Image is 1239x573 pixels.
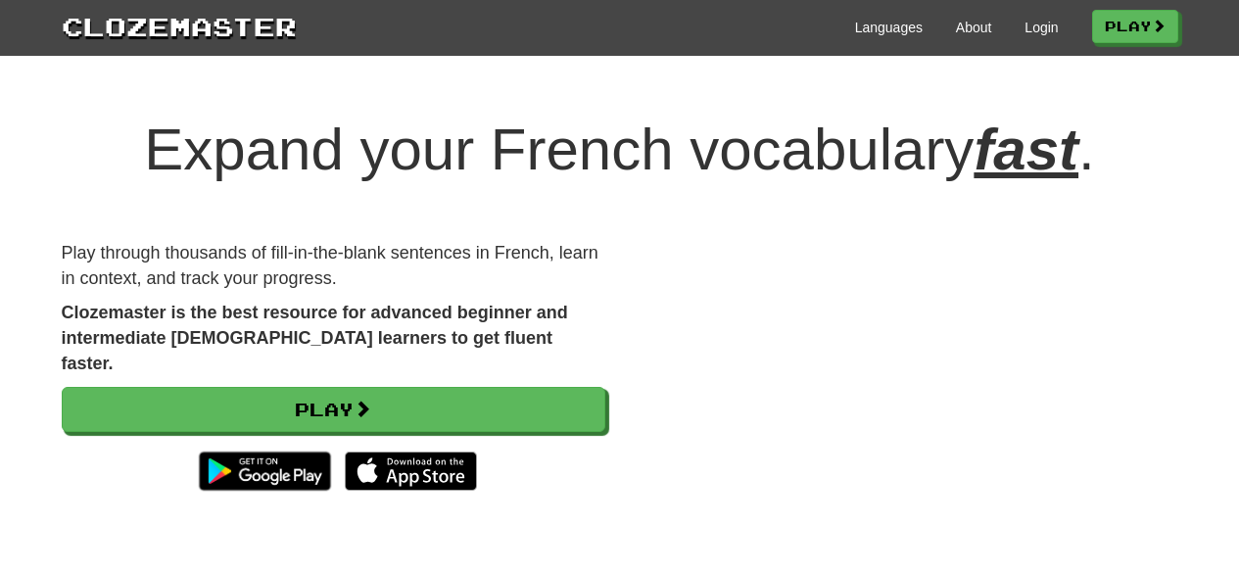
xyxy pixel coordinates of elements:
[345,452,477,491] img: Download_on_the_App_Store_Badge_US-UK_135x40-25178aeef6eb6b83b96f5f2d004eda3bffbb37122de64afbaef7...
[855,18,923,37] a: Languages
[62,387,605,432] a: Play
[1025,18,1058,37] a: Login
[62,8,297,44] a: Clozemaster
[956,18,992,37] a: About
[1092,10,1178,43] a: Play
[189,442,341,501] img: Get it on Google Play
[974,117,1078,182] em: fast
[62,241,605,291] p: Play through thousands of fill-in-the-blank sentences in French, learn in context, and track your...
[62,118,1178,182] h1: Expand your French vocabulary .
[62,303,568,372] strong: Clozemaster is the best resource for advanced beginner and intermediate [DEMOGRAPHIC_DATA] learne...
